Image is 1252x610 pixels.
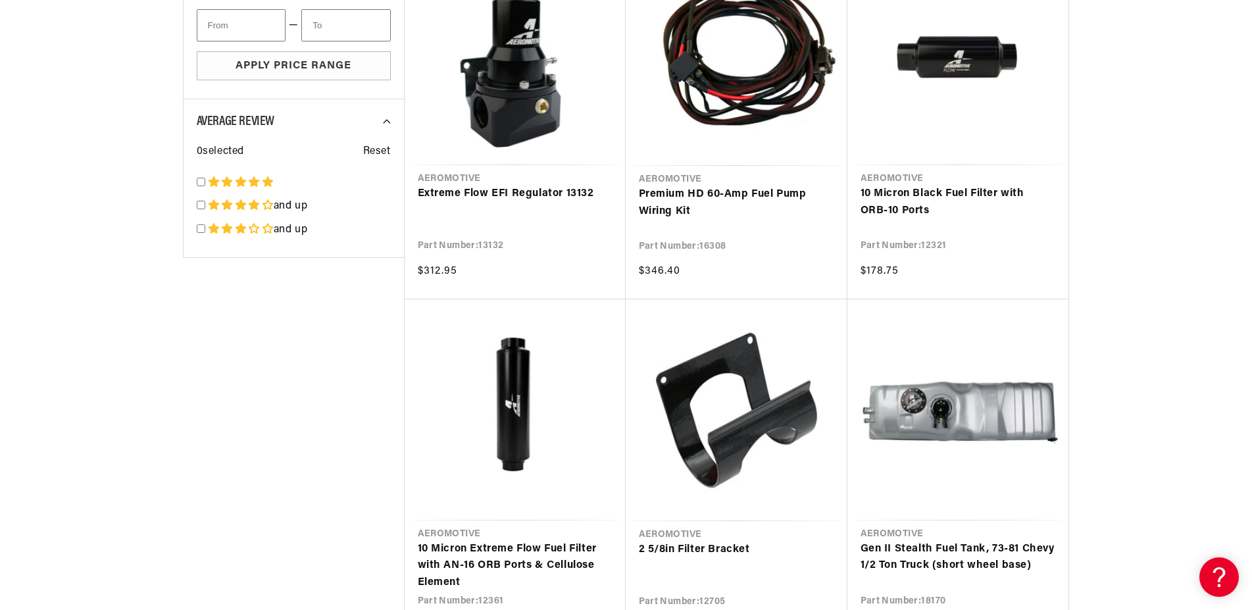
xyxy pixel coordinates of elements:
[639,542,834,559] a: 2 5/8in Filter Bracket
[274,224,308,235] span: and up
[197,9,286,41] input: From
[363,143,391,161] span: Reset
[197,51,391,81] button: Apply Price Range
[418,541,613,592] a: 10 Micron Extreme Flow Fuel Filter with AN-16 ORB Ports & Cellulose Element
[197,115,274,128] span: Average Review
[418,186,613,203] a: Extreme Flow EFI Regulator 13132
[639,186,834,220] a: Premium HD 60-Amp Fuel Pump Wiring Kit
[289,17,299,34] span: —
[274,201,308,211] span: and up
[861,541,1055,574] a: Gen II Stealth Fuel Tank, 73-81 Chevy 1/2 Ton Truck (short wheel base)
[861,186,1055,219] a: 10 Micron Black Fuel Filter with ORB-10 Ports
[197,143,244,161] span: 0 selected
[301,9,390,41] input: To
